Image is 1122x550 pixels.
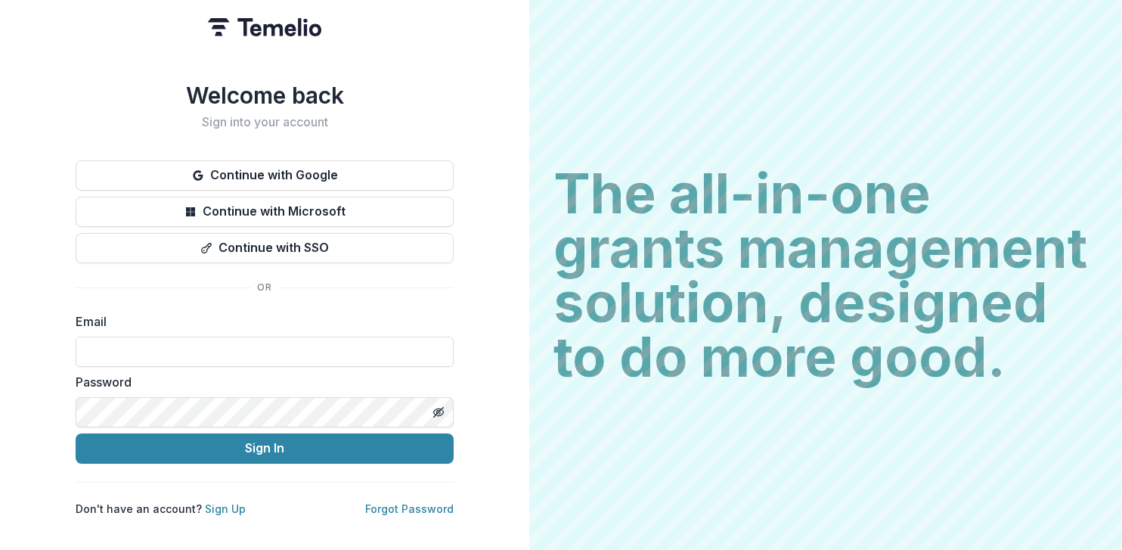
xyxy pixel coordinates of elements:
[76,233,454,263] button: Continue with SSO
[76,197,454,227] button: Continue with Microsoft
[76,433,454,464] button: Sign In
[76,115,454,129] h2: Sign into your account
[76,501,246,517] p: Don't have an account?
[76,373,445,391] label: Password
[205,502,246,515] a: Sign Up
[426,400,451,424] button: Toggle password visibility
[76,312,445,331] label: Email
[208,18,321,36] img: Temelio
[365,502,454,515] a: Forgot Password
[76,160,454,191] button: Continue with Google
[76,82,454,109] h1: Welcome back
